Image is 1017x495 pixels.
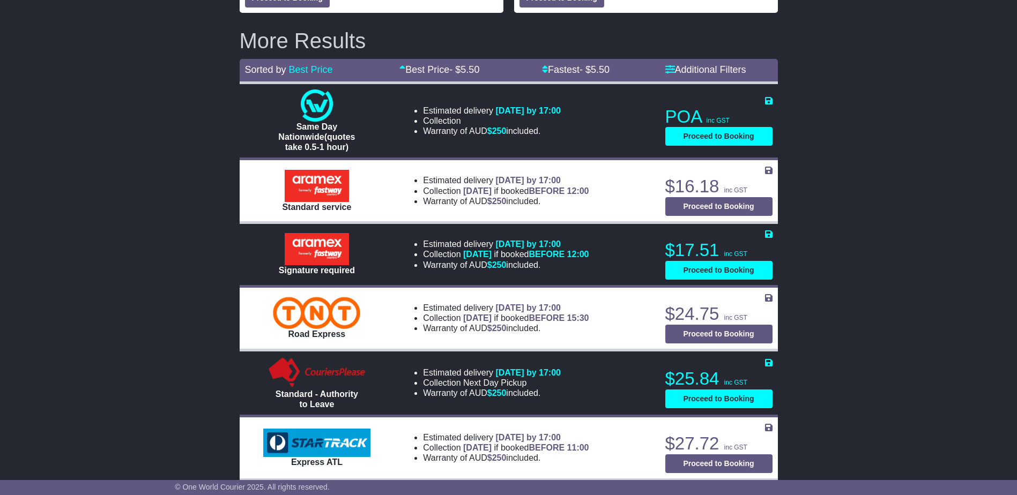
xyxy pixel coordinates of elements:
span: BEFORE [529,250,565,259]
li: Estimated delivery [423,367,561,378]
li: Estimated delivery [423,432,589,442]
button: Proceed to Booking [665,261,773,280]
span: 250 [492,388,507,397]
span: [DATE] [463,186,492,196]
p: $25.84 [665,368,773,389]
span: Road Express [288,329,346,339]
span: 12:00 [567,250,589,259]
span: [DATE] [463,250,492,259]
li: Collection [423,186,589,196]
span: 250 [492,324,507,333]
span: if booked [463,186,589,196]
span: 5.50 [461,64,479,75]
span: inc GST [724,379,747,386]
span: 250 [492,197,507,206]
li: Collection [423,116,561,126]
a: Fastest- $5.50 [542,64,610,75]
span: if booked [463,313,589,322]
a: Best Price- $5.50 [399,64,479,75]
img: One World Courier: Same Day Nationwide(quotes take 0.5-1 hour) [301,89,333,122]
button: Proceed to Booking [665,197,773,216]
li: Warranty of AUD included. [423,260,589,270]
h2: More Results [240,29,778,52]
li: Warranty of AUD included. [423,388,561,398]
span: [DATE] by 17:00 [495,106,561,115]
li: Estimated delivery [423,106,561,116]
span: Sorted by [245,64,286,75]
span: inc GST [724,314,747,321]
button: Proceed to Booking [665,127,773,146]
span: inc GST [724,250,747,258]
span: 250 [492,260,507,269]
span: [DATE] [463,313,492,322]
p: $24.75 [665,303,773,325]
li: Warranty of AUD included. [423,453,589,463]
span: Next Day Pickup [463,378,526,387]
button: Proceed to Booking [665,389,773,408]
img: Aramex: Standard service [285,170,349,202]
img: StarTrack: Express ATL [263,429,370,457]
span: [DATE] by 17:00 [495,433,561,442]
img: TNT Domestic: Road Express [273,297,360,329]
li: Warranty of AUD included. [423,126,561,136]
span: [DATE] by 17:00 [495,303,561,312]
span: © One World Courier 2025. All rights reserved. [175,483,330,491]
span: Standard - Authority to Leave [276,389,358,409]
p: POA [665,106,773,127]
span: $ [487,324,507,333]
span: 250 [492,126,507,136]
img: Aramex: Signature required [285,233,349,265]
span: $ [487,197,507,206]
span: if booked [463,250,589,259]
span: Signature required [279,266,355,275]
li: Warranty of AUD included. [423,196,589,206]
span: - $ [449,64,479,75]
span: $ [487,453,507,462]
span: inc GST [724,186,747,194]
span: 250 [492,453,507,462]
span: Standard service [282,202,351,212]
li: Collection [423,442,589,453]
span: [DATE] [463,443,492,452]
span: BEFORE [529,186,565,196]
button: Proceed to Booking [665,325,773,343]
span: $ [487,126,507,136]
li: Warranty of AUD included. [423,323,589,333]
button: Proceed to Booking [665,454,773,473]
li: Collection [423,313,589,323]
span: 5.50 [591,64,610,75]
span: $ [487,388,507,397]
span: BEFORE [529,443,565,452]
li: Collection [423,378,561,388]
a: Best Price [289,64,333,75]
span: inc GST [724,444,747,451]
span: $ [487,260,507,269]
span: 15:30 [567,313,589,322]
p: $27.72 [665,433,773,454]
a: Additional Filters [665,64,746,75]
p: $16.18 [665,176,773,197]
img: Couriers Please: Standard - Authority to Leave [266,357,368,389]
p: $17.51 [665,239,773,261]
li: Estimated delivery [423,239,589,249]
span: 11:00 [567,443,589,452]
li: Collection [423,249,589,259]
span: - $ [580,64,610,75]
span: Same Day Nationwide(quotes take 0.5-1 hour) [278,122,355,152]
span: 12:00 [567,186,589,196]
li: Estimated delivery [423,303,589,313]
span: [DATE] by 17:00 [495,239,561,249]
span: BEFORE [529,313,565,322]
span: inc GST [707,117,730,124]
span: if booked [463,443,589,452]
span: Express ATL [291,457,343,467]
span: [DATE] by 17:00 [495,176,561,185]
span: [DATE] by 17:00 [495,368,561,377]
li: Estimated delivery [423,175,589,185]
